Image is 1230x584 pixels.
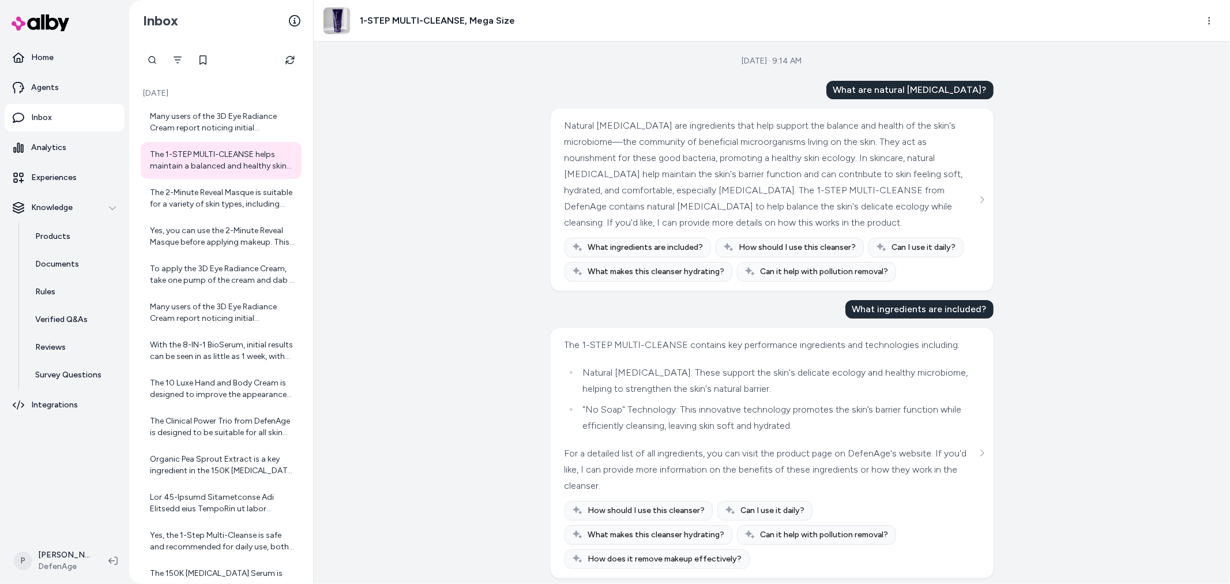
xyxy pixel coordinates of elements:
[141,409,302,446] a: The Clinical Power Trio from DefenAge is designed to be suitable for all skin types. It is formul...
[588,553,742,565] span: How does it remove makeup effectively?
[5,104,125,132] a: Inbox
[31,52,54,63] p: Home
[31,202,73,214] p: Knowledge
[141,256,302,293] a: To apply the 3D Eye Radiance Cream, take one pump of the cream and dab it three times below and t...
[38,561,90,572] span: DefenAge
[14,552,32,570] span: P
[741,505,805,516] span: Can I use it daily?
[31,112,52,123] p: Inbox
[5,164,125,192] a: Experiences
[35,259,79,270] p: Documents
[150,263,295,286] div: To apply the 3D Eye Radiance Cream, take one pump of the cream and dab it three times below and t...
[565,446,977,494] div: For a detailed list of all ingredients, you can visit the product page on DefenAge's website. If ...
[761,529,889,541] span: Can it help with pollution removal?
[166,48,189,72] button: Filter
[565,118,977,231] div: Natural [MEDICAL_DATA] are ingredients that help support the balance and health of the skin's mic...
[975,193,989,207] button: See more
[739,242,856,253] span: How should I use this cleanser?
[892,242,956,253] span: Can I use it daily?
[975,446,989,460] button: See more
[588,266,725,278] span: What makes this cleanser hydrating?
[7,542,99,579] button: P[PERSON_NAME]DefenAge
[24,250,125,278] a: Documents
[150,492,295,515] div: Lor 45-Ipsumd Sitametconse Adi Elitsedd eius TempoRin ut labor etdolorem aliq enimadm ven quisn e...
[279,48,302,72] button: Refresh
[141,485,302,522] a: Lor 45-Ipsumd Sitametconse Adi Elitsedd eius TempoRin ut labor etdolorem aliq enimadm ven quisn e...
[150,301,295,324] div: Many users of the 3D Eye Radiance Cream report noticing initial improvements in the appearance of...
[141,218,302,255] a: Yes, you can use the 2-Minute Reveal Masque before applying makeup. This masque helps to reveal f...
[141,180,302,217] a: The 2-Minute Reveal Masque is suitable for a variety of skin types, including oily, dry, and comb...
[24,361,125,389] a: Survey Questions
[24,278,125,306] a: Rules
[565,337,977,353] div: The 1-STEP MULTI-CLEANSE contains key performance ingredients and technologies including:
[24,334,125,361] a: Reviews
[35,286,55,298] p: Rules
[35,342,66,353] p: Reviews
[31,172,77,184] p: Experiences
[150,149,295,172] div: The 1-STEP MULTI-CLEANSE helps maintain a balanced and healthy skin environment by supporting the...
[5,74,125,102] a: Agents
[141,447,302,484] a: Organic Pea Sprout Extract is a key ingredient in the 150K [MEDICAL_DATA] Serum known for its ben...
[150,339,295,362] div: With the 8-IN-1 BioSerum, initial results can be seen in as little as 1 week, with the full range...
[141,370,302,407] a: The 10 Luxe Hand and Body Cream is designed to improve the appearance of crepey skin by visibly e...
[826,81,994,99] div: What are natural [MEDICAL_DATA]?
[141,104,302,141] a: Many users of the 3D Eye Radiance Cream report noticing initial improvements in the appearance of...
[141,332,302,369] a: With the 8-IN-1 BioSerum, initial results can be seen in as little as 1 week, with the full range...
[24,306,125,334] a: Verified Q&As
[31,142,66,154] p: Analytics
[141,294,302,331] a: Many users of the 3D Eye Radiance Cream report noticing initial improvements in the appearance of...
[5,44,125,72] a: Home
[38,549,90,561] p: [PERSON_NAME]
[742,55,802,67] div: [DATE] · 9:14 AM
[5,134,125,162] a: Analytics
[150,454,295,477] div: Organic Pea Sprout Extract is a key ingredient in the 150K [MEDICAL_DATA] Serum known for its ben...
[141,88,302,99] p: [DATE]
[588,505,705,516] span: How should I use this cleanser?
[324,8,350,34] img: cleanser-5oz-460_1.jpg
[5,194,125,222] button: Knowledge
[150,377,295,400] div: The 10 Luxe Hand and Body Cream is designed to improve the appearance of crepey skin by visibly e...
[761,266,889,278] span: Can it help with pollution removal?
[150,225,295,248] div: Yes, you can use the 2-Minute Reveal Masque before applying makeup. This masque helps to reveal f...
[143,12,178,29] h2: Inbox
[580,365,977,397] li: Natural [MEDICAL_DATA]: These support the skin's delicate ecology and healthy microbiome, helping...
[12,14,69,31] img: alby Logo
[31,82,59,93] p: Agents
[35,314,88,325] p: Verified Q&As
[31,399,78,411] p: Integrations
[150,111,295,134] div: Many users of the 3D Eye Radiance Cream report noticing initial improvements in the appearance of...
[150,415,295,439] div: The Clinical Power Trio from DefenAge is designed to be suitable for all skin types. It is formul...
[35,369,101,381] p: Survey Questions
[24,223,125,250] a: Products
[588,529,725,541] span: What makes this cleanser hydrating?
[150,530,295,553] div: Yes, the 1-Step Multi-Cleanse is safe and recommended for daily use, both in the morning and at n...
[141,523,302,560] a: Yes, the 1-Step Multi-Cleanse is safe and recommended for daily use, both in the morning and at n...
[845,300,994,319] div: What ingredients are included?
[580,402,977,434] li: "No Soap" Technology: This innovative technology promotes the skin’s barrier function while effic...
[150,187,295,210] div: The 2-Minute Reveal Masque is suitable for a variety of skin types, including oily, dry, and comb...
[360,14,515,28] h3: 1-STEP MULTI-CLEANSE, Mega Size
[35,231,70,242] p: Products
[588,242,704,253] span: What ingredients are included?
[5,391,125,419] a: Integrations
[141,142,302,179] a: The 1-STEP MULTI-CLEANSE helps maintain a balanced and healthy skin environment by supporting the...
